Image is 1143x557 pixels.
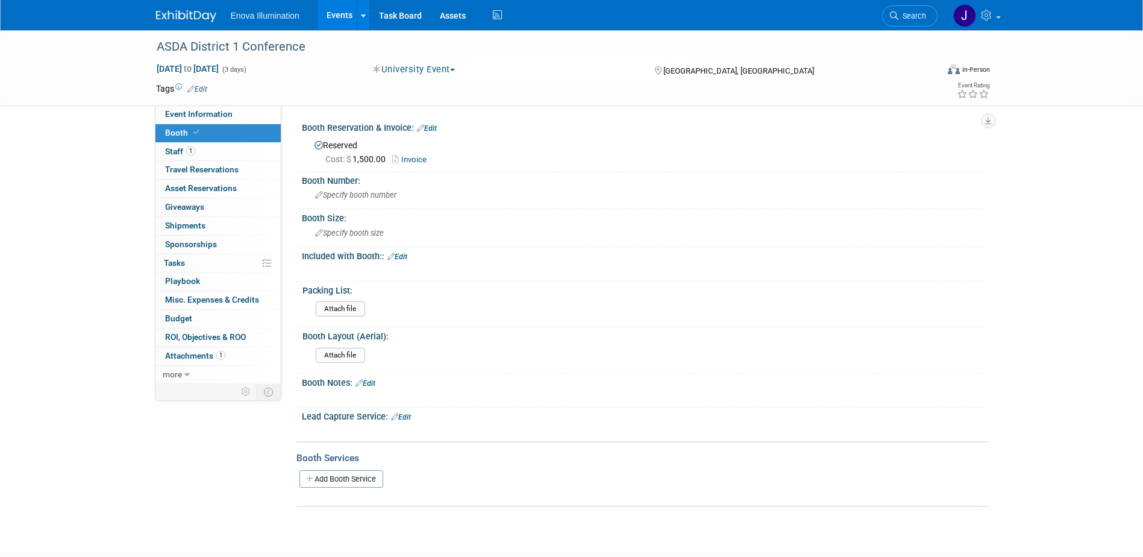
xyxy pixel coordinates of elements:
[165,313,192,323] span: Budget
[315,228,384,238] span: Specify booth size
[193,129,199,136] i: Booth reservation complete
[663,66,814,75] span: [GEOGRAPHIC_DATA], [GEOGRAPHIC_DATA]
[155,272,281,291] a: Playbook
[165,239,217,249] span: Sponsorships
[155,143,281,161] a: Staff1
[155,180,281,198] a: Asset Reservations
[392,155,433,164] a: Invoice
[155,105,281,124] a: Event Information
[369,63,460,76] button: University Event
[866,63,991,81] div: Event Format
[302,247,988,263] div: Included with Booth::
[302,282,982,297] div: Packing List:
[898,11,926,20] span: Search
[296,452,988,465] div: Booth Services
[256,384,281,400] td: Toggle Event Tabs
[165,295,259,304] span: Misc. Expenses & Credits
[156,10,216,22] img: ExhibitDay
[155,217,281,235] a: Shipments
[962,65,990,74] div: In-Person
[165,146,195,156] span: Staff
[417,124,437,133] a: Edit
[311,136,979,166] div: Reserved
[165,332,246,342] span: ROI, Objectives & ROO
[155,236,281,254] a: Sponsorships
[221,66,246,74] span: (3 days)
[187,85,207,93] a: Edit
[182,64,193,74] span: to
[165,128,202,137] span: Booth
[165,109,233,119] span: Event Information
[163,370,182,379] span: more
[165,221,205,230] span: Shipments
[155,254,281,272] a: Tasks
[882,5,938,27] a: Search
[155,124,281,142] a: Booth
[155,291,281,309] a: Misc. Expenses & Credits
[164,258,185,268] span: Tasks
[165,351,225,360] span: Attachments
[186,146,195,156] span: 1
[155,310,281,328] a: Budget
[325,154,390,164] span: 1,500.00
[302,408,988,423] div: Lead Capture Service:
[236,384,257,400] td: Personalize Event Tab Strip
[155,366,281,384] a: more
[155,329,281,347] a: ROI, Objectives & ROO
[231,11,299,20] span: Enova Illumination
[948,65,960,74] img: Format-Inperson.png
[155,161,281,179] a: Travel Reservations
[216,351,225,360] span: 1
[355,379,375,388] a: Edit
[165,165,239,174] span: Travel Reservations
[152,36,919,58] div: ASDA District 1 Conference
[165,183,237,193] span: Asset Reservations
[325,154,352,164] span: Cost: $
[155,347,281,365] a: Attachments1
[315,190,396,200] span: Specify booth number
[391,413,411,421] a: Edit
[302,209,988,224] div: Booth Size:
[957,83,989,89] div: Event Rating
[302,119,988,134] div: Booth Reservation & Invoice:
[165,202,204,212] span: Giveaways
[953,4,976,27] img: Janelle Tlusty
[302,172,988,187] div: Booth Number:
[156,83,207,95] td: Tags
[165,276,200,286] span: Playbook
[155,198,281,216] a: Giveaways
[302,327,982,342] div: Booth Layout (Aerial):
[156,63,219,74] span: [DATE] [DATE]
[387,253,407,261] a: Edit
[299,470,383,488] a: Add Booth Service
[302,374,988,389] div: Booth Notes:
